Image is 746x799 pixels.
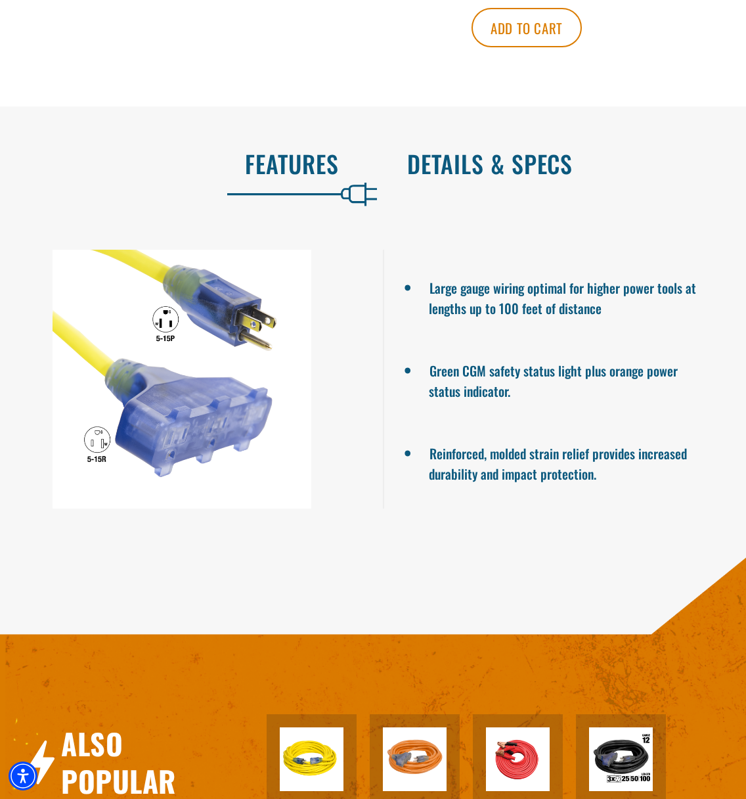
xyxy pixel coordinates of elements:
[383,727,447,791] img: orange
[486,727,550,791] img: orange
[589,727,653,791] img: Outdoor Dual Lighted 3-Outlet Extension Cord w/ Safety CGM
[429,357,700,401] li: Green CGM safety status light plus orange power status indicator.
[28,150,339,177] h2: Features
[472,8,582,47] button: Add to cart
[407,150,718,177] h2: Details & Specs
[429,275,700,318] li: Large gauge wiring optimal for higher power tools at lengths up to 100 feet of distance
[280,727,343,791] img: yellow
[9,762,37,790] div: Accessibility Menu
[429,440,700,484] li: Reinforced, molded strain relief provides increased durability and impact protection.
